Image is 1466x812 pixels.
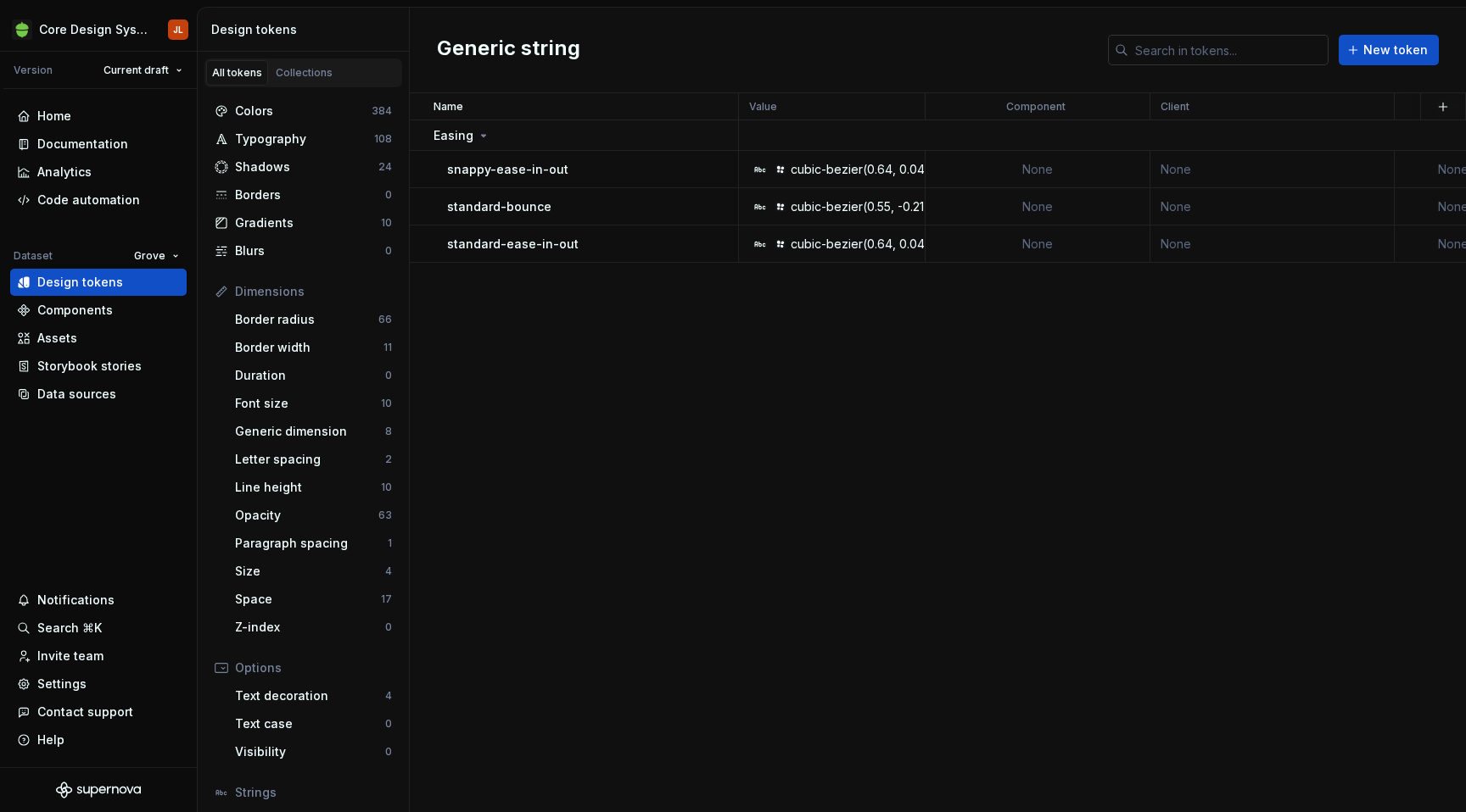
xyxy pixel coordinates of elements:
input: Search in tokens... [1128,35,1329,65]
div: Border radius [235,311,378,328]
div: Design tokens [37,274,123,291]
td: None [1150,225,1395,263]
div: 10 [381,216,392,230]
div: 384 [372,104,392,118]
div: Duration [235,367,385,384]
div: Documentation [37,136,128,153]
div: 1 [388,537,392,550]
div: Paragraph spacing [235,535,388,552]
a: Typography108 [208,125,399,153]
div: Core Design System [39,21,148,38]
div: Design tokens [211,21,402,38]
a: Opacity63 [228,502,399,529]
img: 236da360-d76e-47e8-bd69-d9ae43f958f1.png [12,19,32,40]
a: Borders0 [208,181,399,209]
div: Notifications [37,592,115,609]
div: Space [235,591,381,608]
div: Dimensions [235,283,392,300]
div: Generic dimension [235,423,385,440]
td: None [926,151,1150,188]
a: Analytics [10,159,187,186]
button: Core Design SystemJL [3,11,193,47]
div: Opacity [235,507,378,524]
div: Search ⌘K [37,620,102,637]
span: Grove [134,249,165,263]
div: cubic-bezier(0.55, -0.21, 0.14, 1.24) [791,198,985,215]
a: Shadows24 [208,153,399,181]
div: Shadows [235,159,378,175]
div: Help [37,731,64,748]
div: Assets [37,330,77,347]
div: Storybook stories [37,358,142,375]
div: 4 [385,565,392,578]
a: Border width11 [228,334,399,361]
div: Size [235,563,385,580]
div: Invite team [37,648,104,665]
button: Current draft [96,58,190,82]
div: 24 [378,160,392,174]
div: Contact support [37,704,133,720]
p: Component [1006,100,1066,114]
div: Gradients [235,214,381,231]
p: Name [434,100,463,114]
div: Visibility [235,743,385,760]
div: Strings [235,784,392,801]
div: Data sources [37,386,116,403]
a: Components [10,297,187,324]
a: Supernova Logo [56,781,141,798]
button: Contact support [10,698,187,726]
a: Blurs0 [208,237,399,264]
a: Assets [10,325,187,352]
p: standard-bounce [447,198,551,215]
a: Visibility0 [228,738,399,765]
div: 17 [381,592,392,606]
a: Colors384 [208,97,399,125]
div: 0 [385,717,392,731]
a: Storybook stories [10,353,187,380]
p: Value [749,100,777,114]
div: 63 [378,509,392,522]
a: Border radius66 [228,306,399,333]
a: Font size10 [228,390,399,417]
div: 0 [385,188,392,202]
div: Colors [235,103,372,120]
div: cubic-bezier(0.64, 0.04, 0.35, 1) [791,236,971,253]
a: Design tokens [10,269,187,296]
p: snappy-ease-in-out [447,161,568,178]
div: Blurs [235,242,385,259]
a: Text decoration4 [228,682,399,709]
div: Analytics [37,164,92,181]
div: Z-index [235,619,385,636]
div: 0 [385,620,392,634]
div: 11 [383,341,392,354]
a: Z-index0 [228,614,399,641]
a: Duration0 [228,362,399,389]
div: 8 [385,425,392,438]
td: None [926,225,1150,263]
div: Border width [235,339,383,356]
button: Search ⌘K [10,615,187,642]
div: 10 [381,481,392,494]
div: 0 [385,745,392,759]
a: Settings [10,670,187,698]
div: Text case [235,715,385,732]
div: All tokens [212,66,262,80]
div: Letter spacing [235,451,385,468]
div: JL [173,23,183,36]
span: Current draft [104,64,169,77]
div: 4 [385,689,392,703]
div: Text decoration [235,687,385,704]
p: Client [1161,100,1189,114]
td: None [1150,188,1395,225]
div: 0 [385,244,392,258]
p: Easing [434,127,473,144]
a: Size4 [228,558,399,585]
button: Notifications [10,587,187,614]
a: Text case0 [228,710,399,737]
div: Line height [235,479,381,496]
div: Options [235,659,392,676]
p: standard-ease-in-out [447,236,579,253]
h2: Generic string [437,35,580,65]
a: Home [10,103,187,130]
div: Borders [235,186,385,203]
